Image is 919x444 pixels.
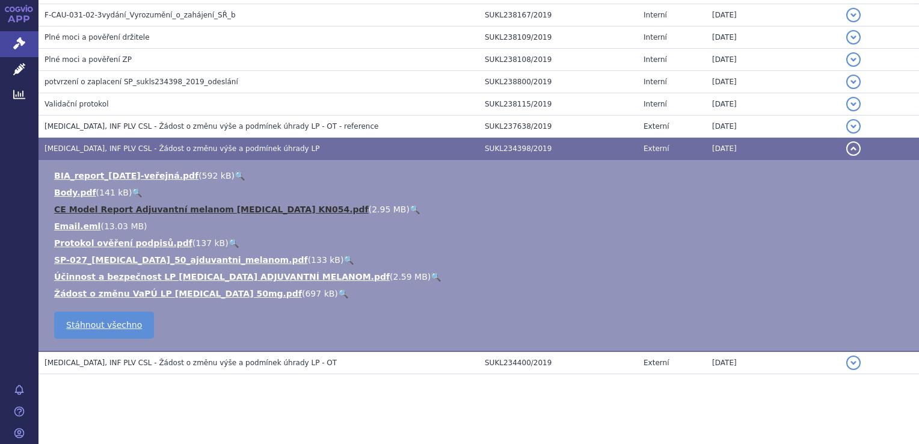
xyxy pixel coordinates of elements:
li: ( ) [54,288,907,300]
span: 592 kB [202,171,232,180]
span: KEYTRUDA, INF PLV CSL - Žádost o změnu výše a podmínek úhrady LP - OT [45,359,337,367]
li: ( ) [54,220,907,232]
td: [DATE] [706,351,840,374]
span: Interní [644,78,667,86]
a: 🔍 [235,171,245,180]
a: 🔍 [229,238,239,248]
span: Interní [644,11,667,19]
span: 13.03 MB [104,221,144,231]
span: 2.59 MB [393,272,428,282]
li: ( ) [54,203,907,215]
button: detail [846,75,861,89]
a: 🔍 [431,272,441,282]
td: SUKL234400/2019 [479,351,638,374]
li: ( ) [54,271,907,283]
a: Protokol ověření podpisů.pdf [54,238,192,248]
span: potvrzení o zaplacení SP_sukls234398_2019_odeslání [45,78,238,86]
a: 🔍 [338,289,348,298]
td: SUKL238167/2019 [479,4,638,26]
span: Plné moci a pověření držitele [45,33,150,42]
a: Stáhnout všechno [54,312,154,339]
button: detail [846,141,861,156]
button: detail [846,8,861,22]
a: BIA_report_[DATE]-veřejná.pdf [54,171,198,180]
td: [DATE] [706,49,840,71]
button: detail [846,119,861,134]
td: SUKL238115/2019 [479,93,638,116]
td: [DATE] [706,93,840,116]
td: SUKL238108/2019 [479,49,638,71]
td: [DATE] [706,26,840,49]
span: 2.95 MB [372,205,406,214]
span: KEYTRUDA, INF PLV CSL - Žádost o změnu výše a podmínek úhrady LP - OT - reference [45,122,378,131]
span: Externí [644,144,669,153]
a: SP-027_[MEDICAL_DATA]_50_ajduvantni_melanom.pdf [54,255,308,265]
td: [DATE] [706,4,840,26]
li: ( ) [54,237,907,249]
td: SUKL238109/2019 [479,26,638,49]
span: Plné moci a pověření ZP [45,55,132,64]
td: SUKL237638/2019 [479,116,638,138]
li: ( ) [54,170,907,182]
a: Žádost o změnu VaPÚ LP [MEDICAL_DATA] 50mg.pdf [54,289,302,298]
span: 137 kB [195,238,225,248]
span: KEYTRUDA, INF PLV CSL - Žádost o změnu výše a podmínek úhrady LP [45,144,319,153]
td: [DATE] [706,116,840,138]
a: 🔍 [410,205,420,214]
a: Email.eml [54,221,100,231]
td: SUKL238800/2019 [479,71,638,93]
td: [DATE] [706,71,840,93]
span: F-CAU-031-02-3vydání_Vyrozumění_o_zahájení_SŘ_b [45,11,236,19]
button: detail [846,52,861,67]
td: SUKL234398/2019 [479,138,638,160]
span: Validační protokol [45,100,109,108]
button: detail [846,30,861,45]
button: detail [846,97,861,111]
a: 🔍 [132,188,142,197]
li: ( ) [54,254,907,266]
a: Účinnost a bezpečnost LP [MEDICAL_DATA] ADJUVANTNÍ MELANOM.pdf [54,272,390,282]
span: Interní [644,33,667,42]
td: [DATE] [706,138,840,160]
span: 141 kB [99,188,129,197]
span: Externí [644,122,669,131]
span: 133 kB [311,255,340,265]
span: Interní [644,100,667,108]
span: 697 kB [305,289,334,298]
span: Externí [644,359,669,367]
a: CE Model Report Adjuvantní melanom [MEDICAL_DATA] KN054.pdf [54,205,369,214]
li: ( ) [54,187,907,199]
button: detail [846,356,861,370]
span: Interní [644,55,667,64]
a: Body.pdf [54,188,96,197]
a: 🔍 [343,255,354,265]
